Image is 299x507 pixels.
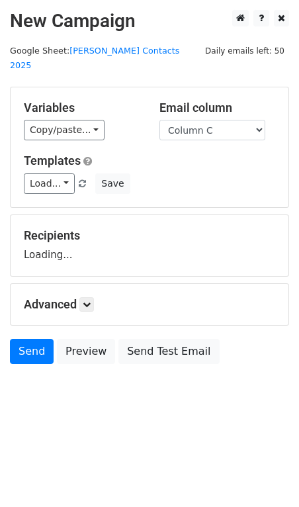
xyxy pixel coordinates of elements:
[10,10,289,32] h2: New Campaign
[24,228,275,243] h5: Recipients
[10,46,179,71] small: Google Sheet:
[24,120,105,140] a: Copy/paste...
[159,101,275,115] h5: Email column
[118,339,219,364] a: Send Test Email
[95,173,130,194] button: Save
[24,101,140,115] h5: Variables
[24,228,275,263] div: Loading...
[200,44,289,58] span: Daily emails left: 50
[24,297,275,312] h5: Advanced
[24,173,75,194] a: Load...
[57,339,115,364] a: Preview
[10,339,54,364] a: Send
[10,46,179,71] a: [PERSON_NAME] Contacts 2025
[24,154,81,167] a: Templates
[200,46,289,56] a: Daily emails left: 50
